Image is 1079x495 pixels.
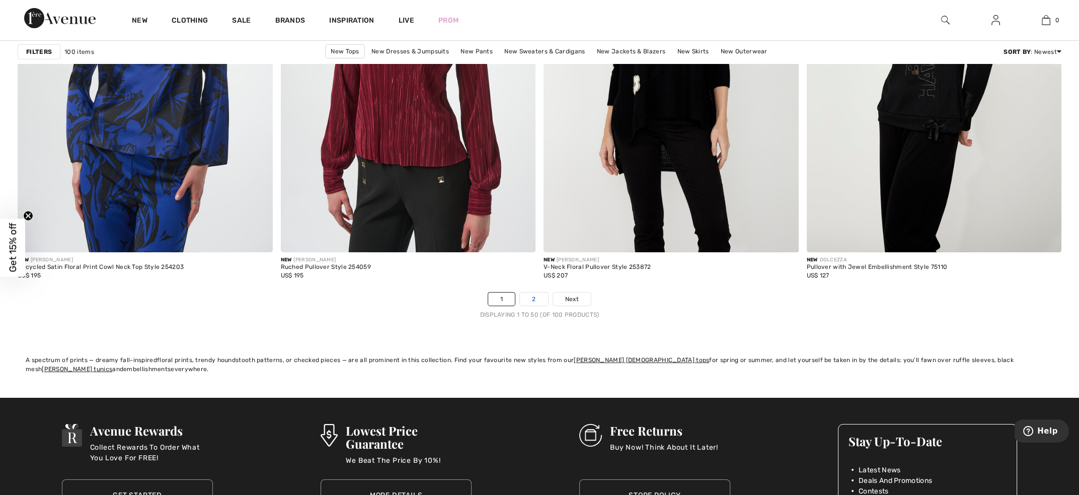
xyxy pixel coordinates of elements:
[983,14,1008,27] a: Sign In
[18,256,184,264] div: [PERSON_NAME]
[366,45,454,58] a: New Dresses & Jumpsuits
[90,442,213,462] p: Collect Rewards To Order What You Love For FREE!
[346,455,472,475] p: We Beat The Price By 10%!
[544,272,568,279] span: US$ 207
[281,257,292,263] span: New
[592,45,670,58] a: New Jackets & Blazers
[281,256,371,264] div: [PERSON_NAME]
[275,16,305,27] a: Brands
[544,264,651,271] div: V-Neck Floral Pullover Style 253872
[807,257,818,263] span: New
[579,424,602,447] img: Free Returns
[18,257,29,263] span: New
[281,272,304,279] span: US$ 195
[399,15,414,26] a: Live
[90,424,213,437] h3: Avenue Rewards
[807,264,948,271] div: Pullover with Jewel Embellishment Style 75110
[859,475,932,486] span: Deals And Promotions
[7,223,19,272] span: Get 15% off
[1004,48,1031,55] strong: Sort By
[1004,47,1061,56] div: : Newest
[172,16,208,27] a: Clothing
[941,14,950,26] img: search the website
[24,8,96,28] img: 1ère Avenue
[544,256,651,264] div: [PERSON_NAME]
[18,310,1061,319] div: Displaying 1 to 50 (of 100 products)
[1015,419,1069,445] iframe: Opens a widget where you can find more information
[64,47,94,56] span: 100 items
[1021,14,1070,26] a: 0
[807,272,829,279] span: US$ 127
[849,435,1007,448] h3: Stay Up-To-Date
[346,424,472,450] h3: Lowest Price Guarantee
[991,14,1000,26] img: My Info
[1055,16,1059,25] span: 0
[23,210,33,221] button: Close teaser
[672,45,714,58] a: New Skirts
[553,293,591,306] a: Next
[18,272,41,279] span: US$ 195
[18,292,1061,319] nav: Page navigation
[520,293,548,306] a: 2
[26,356,1053,374] div: A spectrum of prints — dreamy fall-inspired , trendy houndstooth patterns, or checked pieces — ar...
[455,45,498,58] a: New Pants
[232,16,251,27] a: Sale
[1042,14,1050,26] img: My Bag
[321,424,338,447] img: Lowest Price Guarantee
[42,366,112,373] a: [PERSON_NAME] tunics
[610,424,718,437] h3: Free Returns
[544,257,555,263] span: New
[18,264,184,271] div: Recycled Satin Floral Print Cowl Neck Top Style 254203
[325,44,364,58] a: New Tops
[281,264,371,271] div: Ruched Pullover Style 254059
[132,16,147,27] a: New
[26,47,52,56] strong: Filters
[610,442,718,462] p: Buy Now! Think About It Later!
[499,45,590,58] a: New Sweaters & Cardigans
[565,295,579,304] span: Next
[329,16,374,27] span: Inspiration
[716,45,773,58] a: New Outerwear
[574,357,709,364] a: [PERSON_NAME] [DEMOGRAPHIC_DATA] tops
[807,256,948,264] div: DOLCEZZA
[859,465,900,475] span: Latest News
[488,293,515,306] a: 1
[62,424,82,447] img: Avenue Rewards
[438,15,458,26] a: Prom
[157,357,192,364] a: floral prints
[123,366,171,373] a: embellishments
